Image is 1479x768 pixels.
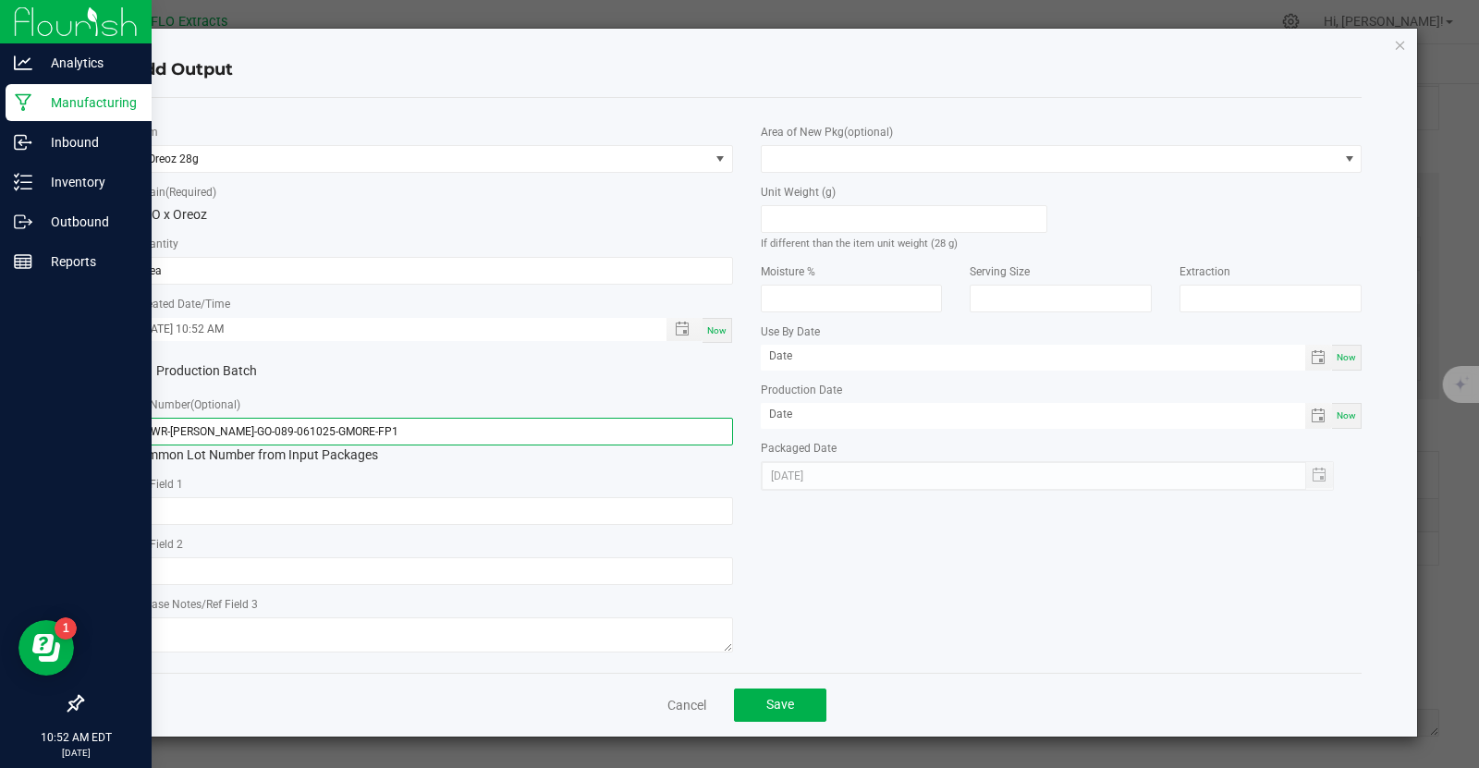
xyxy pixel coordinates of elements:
[131,361,418,381] label: Production Batch
[761,184,836,201] label: Unit Weight (g)
[766,697,794,712] span: Save
[32,211,143,233] p: Outbound
[761,323,820,340] label: Use By Date
[14,54,32,72] inline-svg: Analytics
[667,696,706,714] a: Cancel
[1180,263,1230,280] label: Extraction
[131,476,183,493] label: Ref Field 1
[14,252,32,271] inline-svg: Reports
[14,213,32,231] inline-svg: Outbound
[55,617,77,640] iframe: Resource center unread badge
[8,729,143,746] p: 10:52 AM EDT
[18,620,74,676] iframe: Resource center
[132,146,709,172] span: Oreoz 28g
[32,250,143,273] p: Reports
[1305,345,1332,371] span: Toggle calendar
[190,398,240,411] span: (Optional)
[734,689,826,722] button: Save
[136,184,216,201] label: Strain
[136,236,178,252] label: Quantity
[14,93,32,112] inline-svg: Manufacturing
[761,238,958,250] small: If different than the item unit weight (28 g)
[131,536,183,553] label: Ref Field 2
[844,126,893,139] span: (optional)
[32,52,143,74] p: Analytics
[1337,352,1356,362] span: Now
[32,171,143,193] p: Inventory
[761,382,842,398] label: Production Date
[970,263,1030,280] label: Serving Size
[1305,403,1332,429] span: Toggle calendar
[131,396,240,413] label: Lot Number
[14,133,32,152] inline-svg: Inbound
[136,296,230,312] label: Created Date/Time
[132,318,647,341] input: Created Datetime
[761,124,893,140] label: Area of New Pkg
[761,440,837,457] label: Packaged Date
[131,418,733,465] div: Common Lot Number from Input Packages
[707,325,727,335] span: Now
[131,207,207,222] span: GMO x Oreoz
[14,173,32,191] inline-svg: Inventory
[131,596,258,613] label: Release Notes/Ref Field 3
[666,318,703,341] span: Toggle popup
[8,746,143,760] p: [DATE]
[165,186,216,199] span: (Required)
[761,263,815,280] label: Moisture %
[32,91,143,114] p: Manufacturing
[761,403,1306,426] input: Date
[131,58,1363,82] h4: Add Output
[1337,410,1356,421] span: Now
[761,345,1306,368] input: Date
[32,131,143,153] p: Inbound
